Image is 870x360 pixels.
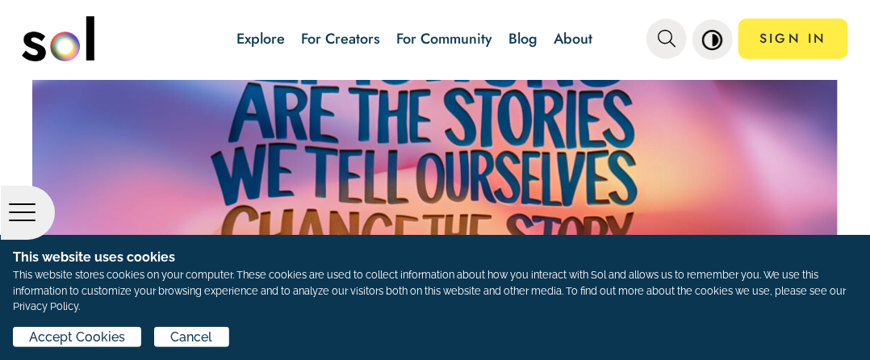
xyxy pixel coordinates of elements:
img: logo [22,16,94,61]
a: Explore [236,28,285,49]
button: Cancel [154,327,228,347]
a: For Creators [301,28,380,49]
span: Accept Cookies [29,328,125,347]
h1: This website uses cookies [13,130,712,149]
span: Accept Cookies [29,210,125,229]
h1: This website uses cookies [13,248,857,267]
p: This website stores cookies on your computer. These cookies are used to collect information about... [13,267,857,314]
button: Cancel [154,209,228,229]
nav: main navigation [22,10,848,67]
span: Cancel [171,210,213,229]
a: About [554,28,592,49]
a: Blog [508,28,537,49]
button: Accept Cookies [13,327,141,347]
button: Play Video [8,8,81,48]
p: This website stores cookies on your computer. These cookies are used to collect information about... [13,149,712,196]
span: Cancel [171,328,213,347]
button: Accept Cookies [13,209,141,229]
a: For Community [396,28,492,49]
a: SIGN IN [738,19,848,59]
